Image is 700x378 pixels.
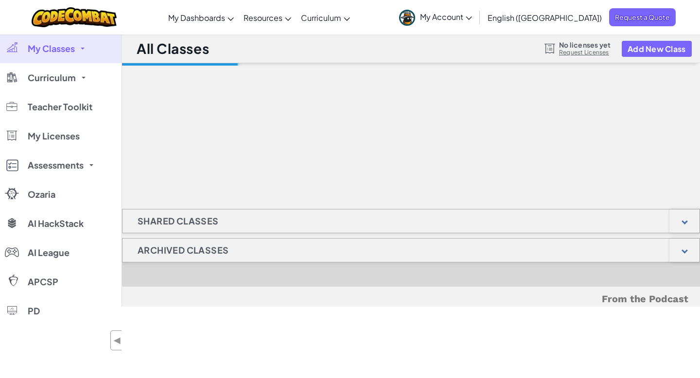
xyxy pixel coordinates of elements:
h1: Shared Classes [122,209,234,233]
h5: From the Podcast [134,292,688,307]
button: Add New Class [622,41,692,57]
span: ◀ [113,333,122,347]
span: Resources [244,13,282,23]
span: My Classes [28,44,75,53]
span: My Dashboards [168,13,225,23]
a: My Dashboards [163,4,239,31]
a: Curriculum [296,4,355,31]
span: No licenses yet [559,41,611,49]
h1: All Classes [137,39,209,58]
span: My Licenses [28,132,80,140]
a: Request Licenses [559,49,611,56]
span: AI HackStack [28,219,84,228]
span: Ozaria [28,190,55,199]
img: CodeCombat logo [32,7,117,27]
span: Teacher Toolkit [28,103,92,111]
span: AI League [28,248,70,257]
span: Assessments [28,161,84,170]
span: English ([GEOGRAPHIC_DATA]) [488,13,602,23]
img: avatar [399,10,415,26]
a: My Account [394,2,477,33]
a: Request a Quote [609,8,676,26]
span: Curriculum [301,13,341,23]
h1: Archived Classes [122,238,244,262]
a: Resources [239,4,296,31]
span: Curriculum [28,73,76,82]
a: English ([GEOGRAPHIC_DATA]) [483,4,607,31]
span: My Account [420,12,472,22]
